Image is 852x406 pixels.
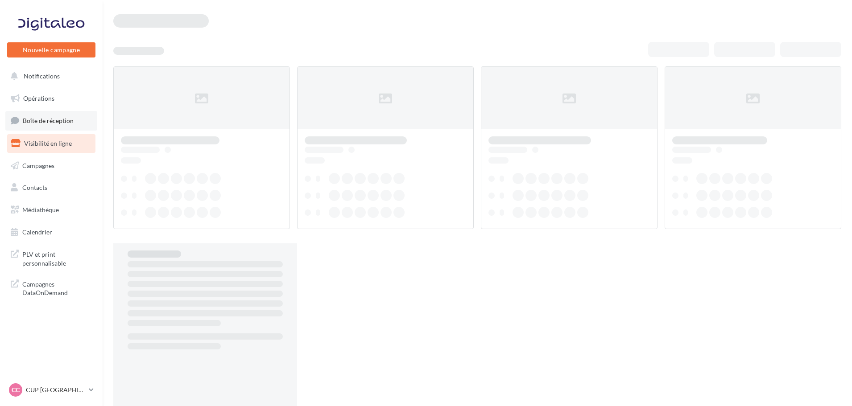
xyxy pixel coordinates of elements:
[5,275,97,301] a: Campagnes DataOnDemand
[7,381,95,398] a: CC CUP [GEOGRAPHIC_DATA]
[22,161,54,169] span: Campagnes
[5,245,97,271] a: PLV et print personnalisable
[24,139,72,147] span: Visibilité en ligne
[5,201,97,219] a: Médiathèque
[22,278,92,297] span: Campagnes DataOnDemand
[5,111,97,130] a: Boîte de réception
[24,72,60,80] span: Notifications
[7,42,95,57] button: Nouvelle campagne
[12,385,20,394] span: CC
[22,248,92,267] span: PLV et print personnalisable
[22,206,59,213] span: Médiathèque
[22,184,47,191] span: Contacts
[5,156,97,175] a: Campagnes
[26,385,85,394] p: CUP [GEOGRAPHIC_DATA]
[5,178,97,197] a: Contacts
[5,223,97,242] a: Calendrier
[5,134,97,153] a: Visibilité en ligne
[23,94,54,102] span: Opérations
[5,67,94,86] button: Notifications
[23,117,74,124] span: Boîte de réception
[5,89,97,108] a: Opérations
[22,228,52,236] span: Calendrier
